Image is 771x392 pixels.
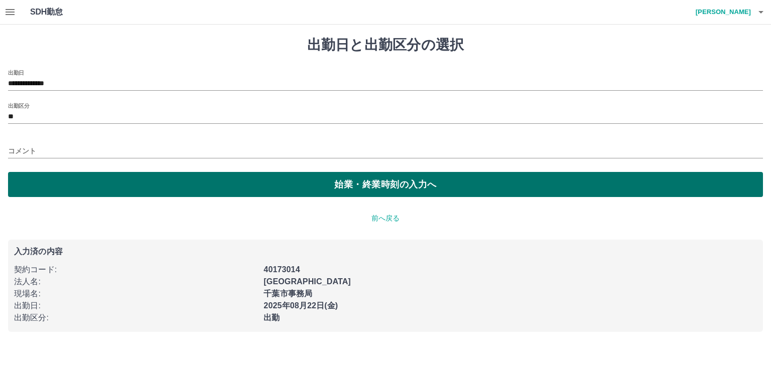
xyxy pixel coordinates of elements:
[14,312,258,324] p: 出勤区分 :
[264,313,280,322] b: 出勤
[14,276,258,288] p: 法人名 :
[8,102,29,109] label: 出勤区分
[14,288,258,300] p: 現場名 :
[14,300,258,312] p: 出勤日 :
[264,289,312,298] b: 千葉市事務局
[8,213,763,224] p: 前へ戻る
[264,277,351,286] b: [GEOGRAPHIC_DATA]
[8,69,24,76] label: 出勤日
[264,265,300,274] b: 40173014
[14,264,258,276] p: 契約コード :
[14,248,757,256] p: 入力済の内容
[264,301,338,310] b: 2025年08月22日(金)
[8,172,763,197] button: 始業・終業時刻の入力へ
[8,37,763,54] h1: 出勤日と出勤区分の選択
